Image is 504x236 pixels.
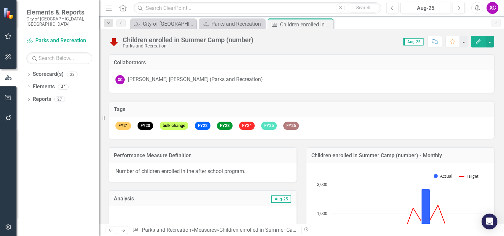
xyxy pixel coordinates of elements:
[487,2,498,14] button: XC
[109,37,119,47] img: Below Plan
[219,227,323,233] div: Children enrolled in Summer Camp (number)
[142,227,191,233] a: Parks and Recreation
[114,106,489,112] h3: Tags
[311,153,489,159] h3: Children enrolled in Summer Camp (number) - Monthly
[138,122,153,130] span: FY20
[317,210,327,216] text: 1,000
[33,71,64,78] a: Scorecard(s)
[217,122,233,130] span: FY23
[26,8,92,16] span: Elements & Reports
[403,4,449,12] div: Aug-25
[132,20,195,28] a: City of [GEOGRAPHIC_DATA]
[356,5,370,10] span: Search
[201,20,263,28] a: Parks and Recreation
[26,52,92,64] input: Search Below...
[195,122,210,130] span: FY22
[132,226,297,234] div: » »
[160,122,188,130] span: bulk change
[347,3,380,13] button: Search
[115,75,125,84] div: XC
[123,44,253,48] div: Parks and Recreation
[211,20,263,28] div: Parks and Recreation
[400,2,451,14] button: Aug-25
[33,96,51,103] a: Reports
[128,76,263,83] div: [PERSON_NAME] [PERSON_NAME] (Parks and Recreation)
[123,36,253,44] div: Children enrolled in Summer Camp (number)
[459,173,479,179] button: Show Target
[317,181,327,187] text: 2,000
[115,122,131,130] span: FY21
[3,8,15,19] img: ClearPoint Strategy
[143,20,195,28] div: City of [GEOGRAPHIC_DATA]
[114,60,489,66] h3: Collaborators
[114,196,201,202] h3: Analysis
[239,122,255,130] span: FY24
[434,173,452,179] button: Show Actual
[67,72,78,77] div: 33
[33,83,55,91] a: Elements
[403,38,424,45] span: Aug-25
[54,97,65,102] div: 27
[26,37,92,44] a: Parks and Recreation
[280,20,332,29] div: Children enrolled in Summer Camp (number)
[271,195,291,203] span: Aug-25
[26,16,92,27] small: City of [GEOGRAPHIC_DATA], [GEOGRAPHIC_DATA]
[134,2,381,14] input: Search ClearPoint...
[58,84,69,90] div: 43
[194,227,217,233] a: Measures
[283,122,299,130] span: FY26
[261,122,277,130] span: FY25
[115,168,290,175] p: Number of children enrolled in the after school program.
[482,214,497,229] div: Open Intercom Messenger
[114,153,292,159] h3: Performance Measure Definition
